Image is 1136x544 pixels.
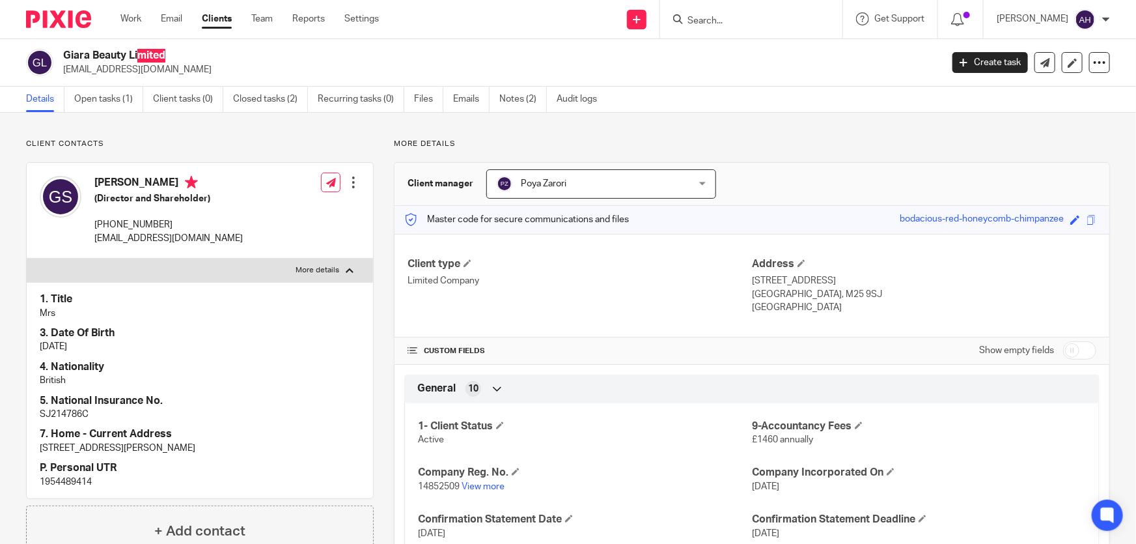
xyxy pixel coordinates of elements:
p: [EMAIL_ADDRESS][DOMAIN_NAME] [94,232,243,245]
p: [GEOGRAPHIC_DATA], M25 9SJ [752,288,1096,301]
span: [DATE] [418,529,445,538]
span: 14852509 [418,482,460,491]
p: [GEOGRAPHIC_DATA] [752,301,1096,314]
a: Reports [292,12,325,25]
p: More details [394,139,1110,149]
a: Clients [202,12,232,25]
p: Master code for secure communications and files [404,213,629,226]
span: Active [418,435,444,444]
a: Client tasks (0) [153,87,223,112]
p: 1954489414 [40,476,360,489]
h4: 4. Nationality [40,360,360,374]
span: [DATE] [752,529,779,538]
h4: 7. Home - Current Address [40,427,360,441]
img: svg%3E [1075,9,1096,30]
p: [DATE] [40,340,360,353]
h4: Confirmation Statement Date [418,513,752,526]
img: svg%3E [497,176,512,192]
h4: Company Incorporated On [752,466,1086,480]
h4: Confirmation Statement Deadline [752,513,1086,526]
span: Poya Zarori [521,179,566,188]
a: Email [161,12,182,25]
a: Work [120,12,141,25]
img: Pixie [26,10,91,28]
p: Client contacts [26,139,374,149]
a: Closed tasks (2) [233,87,308,112]
span: 10 [468,382,478,395]
a: Details [26,87,64,112]
h4: + Add contact [154,521,245,541]
h4: Client type [408,257,752,271]
label: Show empty fields [979,344,1054,357]
input: Search [686,16,803,27]
p: [STREET_ADDRESS] [752,274,1096,287]
h4: P. Personal UTR [40,461,360,475]
a: Create task [952,52,1028,73]
h3: Client manager [408,177,473,190]
p: Mrs [40,307,360,320]
a: Team [251,12,273,25]
a: View more [462,482,505,491]
h4: 9-Accountancy Fees [752,420,1086,433]
h4: 3. Date Of Birth [40,326,360,340]
a: Recurring tasks (0) [318,87,404,112]
h4: 5. National Insurance No. [40,394,360,408]
i: Primary [185,176,198,189]
p: [PHONE_NUMBER] [94,218,243,231]
span: General [417,382,456,395]
p: Limited Company [408,274,752,287]
a: Audit logs [557,87,607,112]
span: £1460 annually [752,435,813,444]
a: Files [414,87,443,112]
p: [STREET_ADDRESS][PERSON_NAME] [40,442,360,455]
h2: Giara Beauty Limited [63,49,759,63]
img: svg%3E [26,49,53,76]
h4: Company Reg. No. [418,466,752,480]
p: [PERSON_NAME] [997,12,1068,25]
a: Open tasks (1) [74,87,143,112]
p: [EMAIL_ADDRESS][DOMAIN_NAME] [63,63,933,76]
span: Get Support [874,14,924,23]
a: Settings [344,12,379,25]
p: More details [296,265,339,276]
h4: CUSTOM FIELDS [408,346,752,356]
h5: (Director and Shareholder) [94,192,243,205]
h4: 1- Client Status [418,420,752,433]
h4: 1. Title [40,293,360,306]
p: SJ214786C [40,408,360,421]
h4: [PERSON_NAME] [94,176,243,192]
p: British [40,374,360,387]
img: svg%3E [40,176,81,218]
div: bodacious-red-honeycomb-chimpanzee [900,212,1064,227]
span: [DATE] [752,482,779,491]
h4: Address [752,257,1096,271]
a: Emails [453,87,490,112]
a: Notes (2) [499,87,547,112]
